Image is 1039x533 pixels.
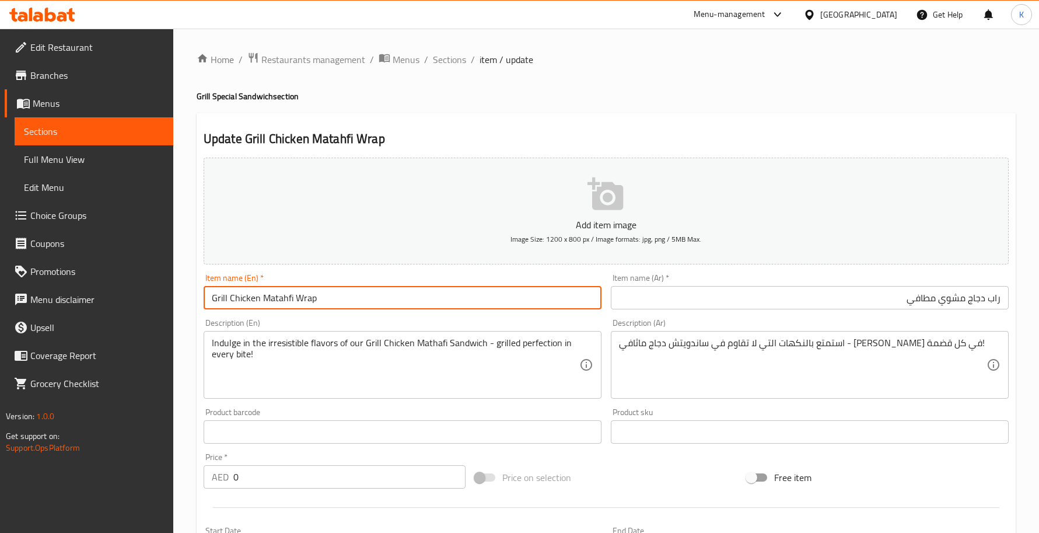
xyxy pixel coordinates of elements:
[5,342,173,370] a: Coverage Report
[611,286,1009,309] input: Enter name Ar
[774,471,811,485] span: Free item
[5,285,173,313] a: Menu disclaimer
[30,349,164,363] span: Coverage Report
[510,232,701,246] span: Image Size: 1200 x 800 px / Image formats: jpg, png / 5MB Max.
[30,208,164,222] span: Choice Groups
[204,420,601,444] input: Please enter product barcode
[204,286,601,309] input: Enter name En
[30,68,164,82] span: Branches
[24,124,164,138] span: Sections
[5,89,173,117] a: Menus
[379,52,419,67] a: Menus
[502,471,571,485] span: Price on selection
[5,33,173,61] a: Edit Restaurant
[247,52,365,67] a: Restaurants management
[204,130,1009,148] h2: Update Grill Chicken Matahfi Wrap
[33,96,164,110] span: Menus
[212,337,579,393] textarea: Indulge in the irresistible flavors of our Grill Chicken Mathafi Sandwich - grilled perfection in...
[222,218,991,232] p: Add item image
[261,53,365,67] span: Restaurants management
[5,229,173,257] a: Coupons
[6,409,34,424] span: Version:
[15,117,173,145] a: Sections
[30,40,164,54] span: Edit Restaurant
[433,53,466,67] a: Sections
[212,470,229,484] p: AED
[30,321,164,335] span: Upsell
[1019,8,1024,21] span: K
[619,337,986,393] textarea: استمتع بالنكهات التي لا تقاوم في ساندويتش دجاج ماثافي - [PERSON_NAME] في كل قضمة!
[820,8,897,21] div: [GEOGRAPHIC_DATA]
[204,158,1009,264] button: Add item imageImage Size: 1200 x 800 px / Image formats: jpg, png / 5MB Max.
[15,145,173,173] a: Full Menu View
[36,409,54,424] span: 1.0.0
[5,313,173,342] a: Upsell
[24,180,164,194] span: Edit Menu
[24,152,164,166] span: Full Menu View
[6,440,80,455] a: Support.OpsPlatform
[30,236,164,250] span: Coupons
[471,53,475,67] li: /
[424,53,428,67] li: /
[5,201,173,229] a: Choice Groups
[5,61,173,89] a: Branches
[239,53,243,67] li: /
[611,420,1009,444] input: Please enter product sku
[6,429,60,444] span: Get support on:
[5,257,173,285] a: Promotions
[197,90,1016,102] h4: Grill Special Sandwich section
[233,465,466,489] input: Please enter price
[370,53,374,67] li: /
[197,53,234,67] a: Home
[30,292,164,306] span: Menu disclaimer
[480,53,533,67] span: item / update
[15,173,173,201] a: Edit Menu
[197,52,1016,67] nav: breadcrumb
[694,8,765,22] div: Menu-management
[393,53,419,67] span: Menus
[30,377,164,391] span: Grocery Checklist
[30,264,164,278] span: Promotions
[5,370,173,398] a: Grocery Checklist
